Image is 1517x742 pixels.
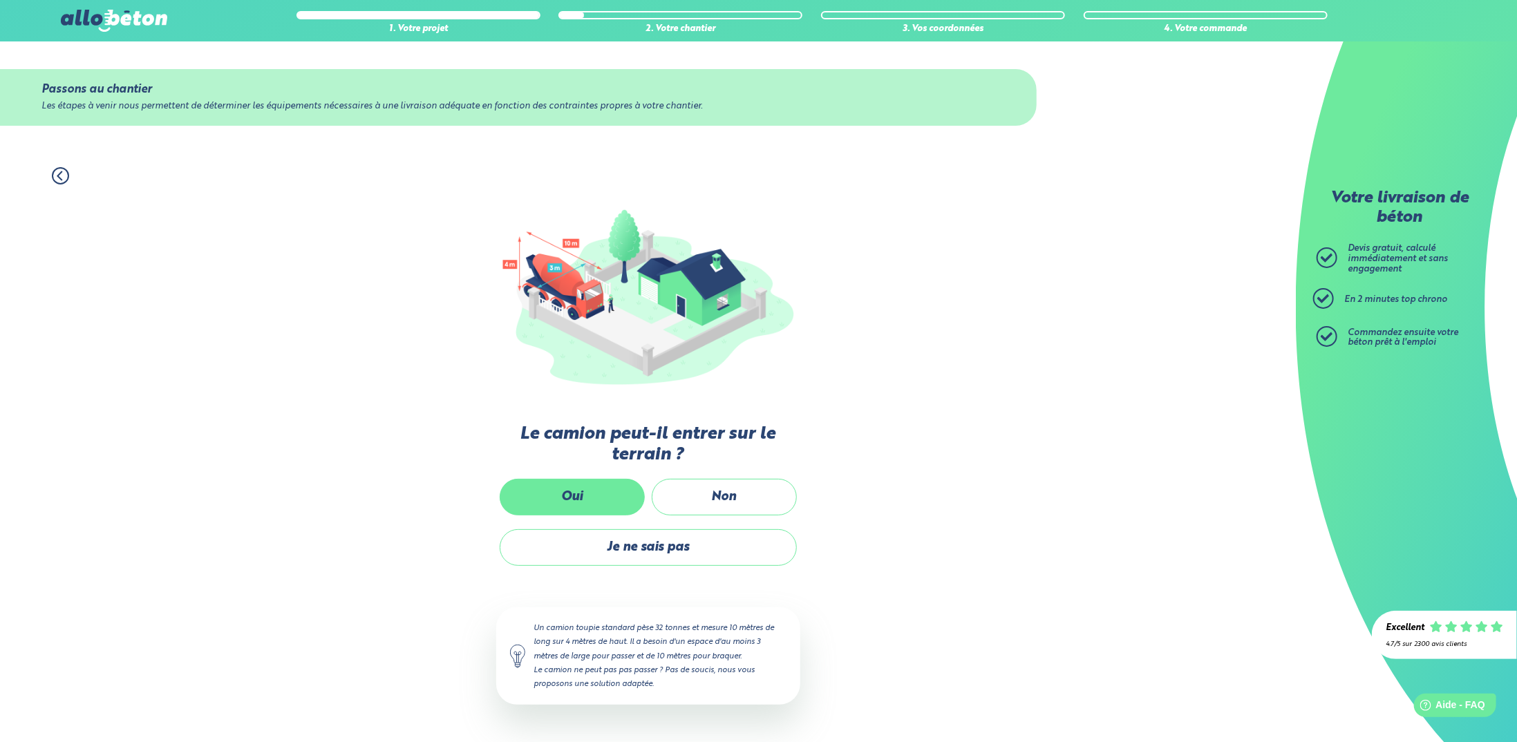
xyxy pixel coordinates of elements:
label: Oui [500,479,645,515]
label: Le camion peut-il entrer sur le terrain ? [496,424,800,465]
img: allobéton [61,10,167,32]
div: Les étapes à venir nous permettent de déterminer les équipements nécessaires à une livraison adéq... [41,102,995,112]
div: 2. Votre chantier [558,24,802,35]
div: 1. Votre projet [296,24,540,35]
p: Votre livraison de béton [1320,189,1479,227]
label: Non [652,479,797,515]
span: En 2 minutes top chrono [1344,295,1447,304]
span: Devis gratuit, calculé immédiatement et sans engagement [1348,244,1448,273]
div: 3. Vos coordonnées [821,24,1065,35]
div: 4.7/5 sur 2300 avis clients [1386,640,1503,648]
div: 4. Votre commande [1084,24,1328,35]
span: Commandez ensuite votre béton prêt à l'emploi [1348,328,1458,348]
label: Je ne sais pas [500,529,797,566]
div: Excellent [1386,623,1424,634]
div: Un camion toupie standard pèse 32 tonnes et mesure 10 mètres de long sur 4 mètres de haut. Il a b... [496,607,800,705]
div: Passons au chantier [41,83,995,96]
iframe: Help widget launcher [1394,688,1502,727]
